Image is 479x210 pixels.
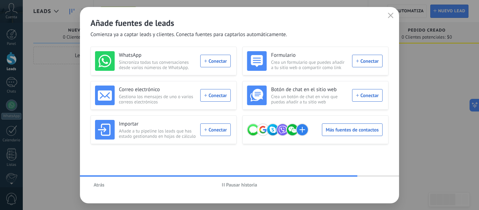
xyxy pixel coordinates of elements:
[271,94,348,104] span: Crea un botón de chat en vivo que puedas añadir a tu sitio web
[90,179,108,190] button: Atrás
[90,31,287,38] span: Comienza ya a captar leads y clientes. Conecta fuentes para captarlos automáticamente.
[219,179,261,190] button: Pausar historia
[119,121,196,128] h3: Importar
[271,60,348,70] span: Crea un formulario que puedes añadir a tu sitio web o compartir como link
[119,86,196,93] h3: Correo electrónico
[119,60,196,70] span: Sincroniza todas tus conversaciones desde varios números de WhatsApp.
[271,52,348,59] h3: Formulario
[90,18,389,28] h2: Añade fuentes de leads
[94,182,104,187] span: Atrás
[226,182,257,187] span: Pausar historia
[119,128,196,139] span: Añade a tu pipeline los leads que has estado gestionando en hojas de cálculo
[119,94,196,104] span: Gestiona los mensajes de uno o varios correos electrónicos
[271,86,348,93] h3: Botón de chat en el sitio web
[119,52,196,59] h3: WhatsApp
